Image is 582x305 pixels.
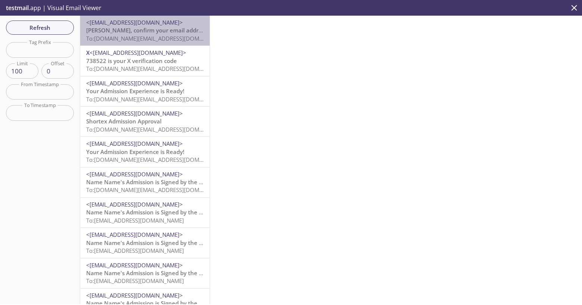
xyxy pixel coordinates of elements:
[86,208,223,216] span: Name Name's Admission is Signed by the Resident
[86,140,183,147] span: <[EMAIL_ADDRESS][DOMAIN_NAME]>
[86,57,177,65] span: 738522 is your X verification code
[86,49,90,56] span: X
[86,19,183,26] span: <[EMAIL_ADDRESS][DOMAIN_NAME]>
[80,46,210,76] div: X<[EMAIL_ADDRESS][DOMAIN_NAME]>738522 is your X verification codeTo:[DOMAIN_NAME][EMAIL_ADDRESS][...
[80,198,210,227] div: <[EMAIL_ADDRESS][DOMAIN_NAME]>Name Name's Admission is Signed by the ResidentTo:[EMAIL_ADDRESS][D...
[86,239,223,246] span: Name Name's Admission is Signed by the Resident
[86,292,183,299] span: <[EMAIL_ADDRESS][DOMAIN_NAME]>
[86,261,183,269] span: <[EMAIL_ADDRESS][DOMAIN_NAME]>
[86,35,228,42] span: To: [DOMAIN_NAME][EMAIL_ADDRESS][DOMAIN_NAME]
[80,228,210,258] div: <[EMAIL_ADDRESS][DOMAIN_NAME]>Name Name's Admission is Signed by the ResidentTo:[EMAIL_ADDRESS][D...
[80,76,210,106] div: <[EMAIL_ADDRESS][DOMAIN_NAME]>Your Admission Experience is Ready!To:[DOMAIN_NAME][EMAIL_ADDRESS][...
[86,201,183,208] span: <[EMAIL_ADDRESS][DOMAIN_NAME]>
[6,21,74,35] button: Refresh
[86,65,228,72] span: To: [DOMAIN_NAME][EMAIL_ADDRESS][DOMAIN_NAME]
[86,269,223,277] span: Name Name's Admission is Signed by the Resident
[86,95,228,103] span: To: [DOMAIN_NAME][EMAIL_ADDRESS][DOMAIN_NAME]
[90,49,186,56] span: <[EMAIL_ADDRESS][DOMAIN_NAME]>
[86,117,162,125] span: Shortex Admission Approval
[6,4,29,12] span: testmail
[80,16,210,45] div: <[EMAIL_ADDRESS][DOMAIN_NAME]>[PERSON_NAME], confirm your email address to access all of X’s feat...
[86,110,183,117] span: <[EMAIL_ADDRESS][DOMAIN_NAME]>
[80,258,210,288] div: <[EMAIL_ADDRESS][DOMAIN_NAME]>Name Name's Admission is Signed by the ResidentTo:[EMAIL_ADDRESS][D...
[86,87,184,95] span: Your Admission Experience is Ready!
[86,126,228,133] span: To: [DOMAIN_NAME][EMAIL_ADDRESS][DOMAIN_NAME]
[80,167,210,197] div: <[EMAIL_ADDRESS][DOMAIN_NAME]>Name Name's Admission is Signed by the ResidentTo:[DOMAIN_NAME][EMA...
[86,231,183,238] span: <[EMAIL_ADDRESS][DOMAIN_NAME]>
[80,137,210,167] div: <[EMAIL_ADDRESS][DOMAIN_NAME]>Your Admission Experience is Ready!To:[DOMAIN_NAME][EMAIL_ADDRESS][...
[86,178,223,186] span: Name Name's Admission is Signed by the Resident
[86,148,184,155] span: Your Admission Experience is Ready!
[86,26,280,34] span: [PERSON_NAME], confirm your email address to access all of X’s features
[12,23,68,32] span: Refresh
[86,79,183,87] span: <[EMAIL_ADDRESS][DOMAIN_NAME]>
[86,170,183,178] span: <[EMAIL_ADDRESS][DOMAIN_NAME]>
[86,277,184,284] span: To: [EMAIL_ADDRESS][DOMAIN_NAME]
[86,186,228,194] span: To: [DOMAIN_NAME][EMAIL_ADDRESS][DOMAIN_NAME]
[80,107,210,136] div: <[EMAIL_ADDRESS][DOMAIN_NAME]>Shortex Admission ApprovalTo:[DOMAIN_NAME][EMAIL_ADDRESS][DOMAIN_NAME]
[86,217,184,224] span: To: [EMAIL_ADDRESS][DOMAIN_NAME]
[86,156,228,163] span: To: [DOMAIN_NAME][EMAIL_ADDRESS][DOMAIN_NAME]
[86,247,184,254] span: To: [EMAIL_ADDRESS][DOMAIN_NAME]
